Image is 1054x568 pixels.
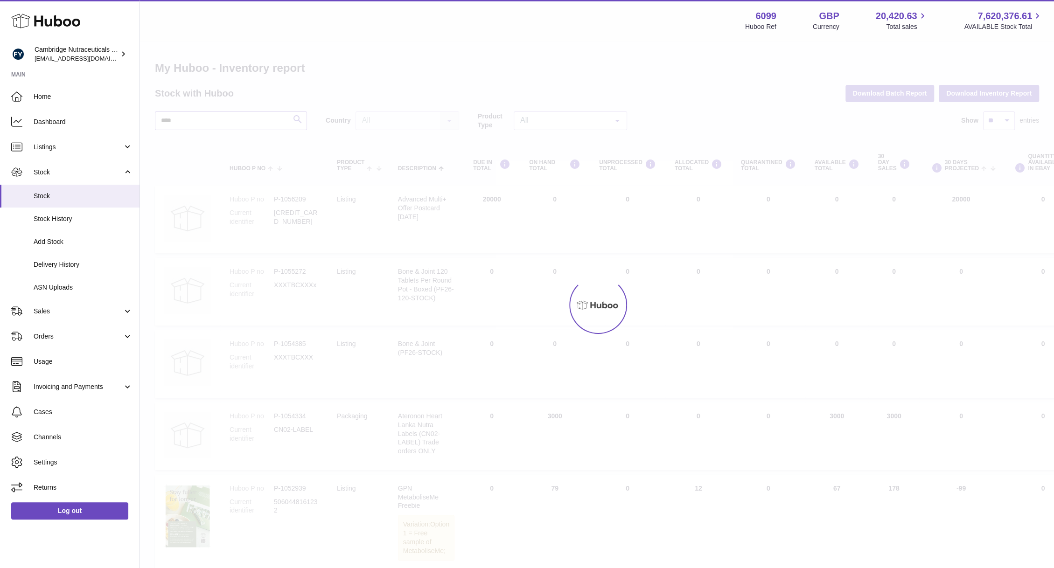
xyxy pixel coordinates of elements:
[34,307,123,316] span: Sales
[819,10,839,22] strong: GBP
[34,143,123,152] span: Listings
[34,433,133,442] span: Channels
[11,47,25,61] img: huboo@camnutra.com
[813,22,839,31] div: Currency
[875,10,917,22] span: 20,420.63
[886,22,928,31] span: Total sales
[875,10,928,31] a: 20,420.63 Total sales
[34,237,133,246] span: Add Stock
[35,55,137,62] span: [EMAIL_ADDRESS][DOMAIN_NAME]
[755,10,776,22] strong: 6099
[964,22,1043,31] span: AVAILABLE Stock Total
[34,382,123,391] span: Invoicing and Payments
[745,22,776,31] div: Huboo Ref
[34,260,133,269] span: Delivery History
[34,408,133,416] span: Cases
[34,283,133,292] span: ASN Uploads
[34,483,133,492] span: Returns
[34,215,133,223] span: Stock History
[34,192,133,201] span: Stock
[34,458,133,467] span: Settings
[964,10,1043,31] a: 7,620,376.61 AVAILABLE Stock Total
[977,10,1032,22] span: 7,620,376.61
[34,332,123,341] span: Orders
[34,357,133,366] span: Usage
[34,168,123,177] span: Stock
[35,45,119,63] div: Cambridge Nutraceuticals Ltd
[11,502,128,519] a: Log out
[34,92,133,101] span: Home
[34,118,133,126] span: Dashboard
